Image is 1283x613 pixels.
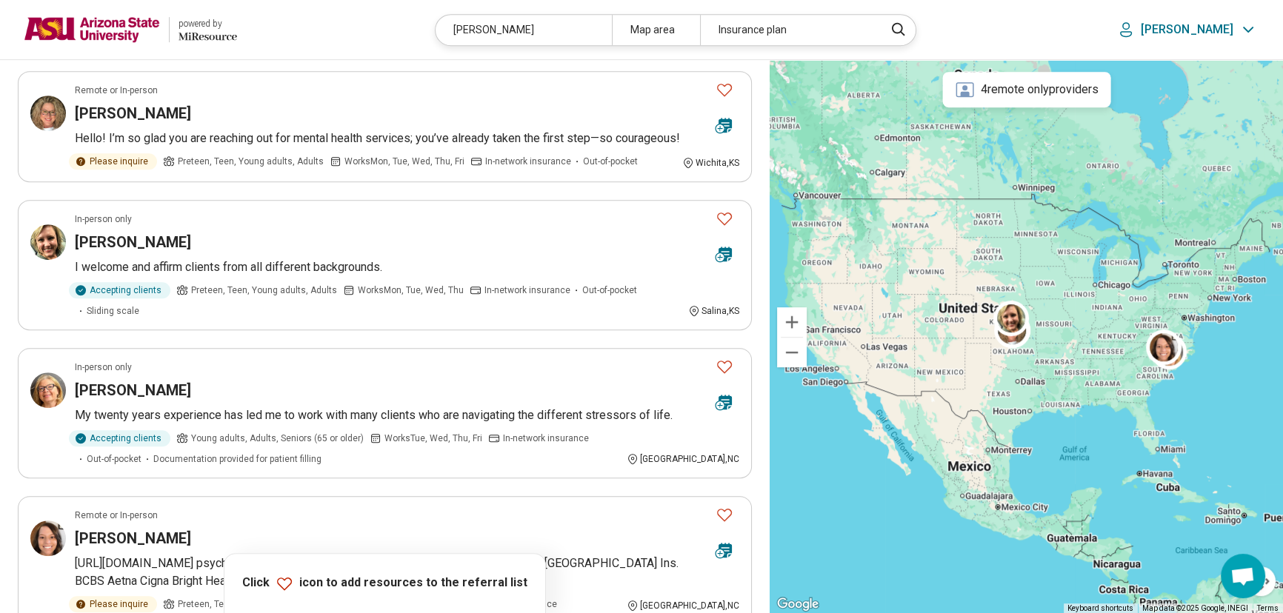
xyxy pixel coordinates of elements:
[777,338,807,367] button: Zoom out
[1257,604,1279,612] a: Terms (opens in new tab)
[75,130,739,147] p: Hello! I’m so glad you are reaching out for mental health services; you’ve already taken the firs...
[69,153,157,170] div: Please inquire
[484,284,570,297] span: In-network insurance
[75,361,132,374] p: In-person only
[178,597,324,611] span: Preteen, Teen, Young adults, Adults
[582,284,637,297] span: Out-of-pocket
[179,17,237,30] div: powered by
[75,380,191,401] h3: [PERSON_NAME]
[75,528,191,549] h3: [PERSON_NAME]
[612,15,700,45] div: Map area
[358,284,464,297] span: Works Mon, Tue, Wed, Thu
[191,284,337,297] span: Preteen, Teen, Young adults, Adults
[1142,604,1248,612] span: Map data ©2025 Google, INEGI
[777,307,807,337] button: Zoom in
[75,103,191,124] h3: [PERSON_NAME]
[688,304,739,318] div: Salina , KS
[75,212,132,226] p: In-person only
[75,406,739,424] p: My twenty years experience has led me to work with many clients who are navigating the different ...
[583,155,638,168] span: Out-of-pocket
[178,155,324,168] span: Preteen, Teen, Young adults, Adults
[485,155,571,168] span: In-network insurance
[710,352,739,382] button: Favorite
[24,12,237,47] a: Arizona State Universitypowered by
[682,156,739,170] div: Wichita , KS
[344,155,464,168] span: Works Mon, Tue, Wed, Thu, Fri
[69,282,170,298] div: Accepting clients
[75,555,739,590] p: [URL][DOMAIN_NAME] psychology [DATE] profile [PERSON_NAME], [GEOGRAPHIC_DATA] [GEOGRAPHIC_DATA] I...
[1221,554,1265,598] div: Open chat
[384,432,482,445] span: Works Tue, Wed, Thu, Fri
[710,75,739,105] button: Favorite
[503,432,589,445] span: In-network insurance
[436,15,611,45] div: [PERSON_NAME]
[75,84,158,97] p: Remote or In-person
[24,12,160,47] img: Arizona State University
[710,500,739,530] button: Favorite
[710,204,739,234] button: Favorite
[700,15,876,45] div: Insurance plan
[191,432,364,445] span: Young adults, Adults, Seniors (65 or older)
[942,72,1110,107] div: 4 remote only providers
[75,509,158,522] p: Remote or In-person
[153,452,321,466] span: Documentation provided for patient filling
[242,575,527,592] p: Click icon to add resources to the referral list
[69,596,157,612] div: Please inquire
[1141,22,1233,37] p: [PERSON_NAME]
[627,452,739,466] div: [GEOGRAPHIC_DATA] , NC
[87,452,141,466] span: Out-of-pocket
[87,304,139,318] span: Sliding scale
[69,430,170,446] div: Accepting clients
[75,232,191,252] h3: [PERSON_NAME]
[75,258,739,276] p: I welcome and affirm clients from all different backgrounds.
[627,599,739,612] div: [GEOGRAPHIC_DATA] , NC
